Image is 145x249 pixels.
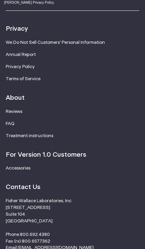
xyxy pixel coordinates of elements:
[6,64,35,69] a: Privacy Policy
[6,152,86,158] strong: For Version 1.0 Customers
[20,232,50,237] a: 800.692.4380
[6,109,22,114] a: Reviews
[22,239,50,244] a: 800.657.7362
[6,40,105,45] a: We Do Not Sell Customers' Personal Information
[6,184,40,190] strong: Contact Us
[6,121,14,126] a: FAQ
[6,26,28,32] strong: Privacy
[6,95,25,101] strong: About
[6,76,40,81] a: Terms of Service
[6,166,30,170] a: Accessories
[6,133,53,138] a: Treatment instructions
[6,52,36,57] a: Annual Report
